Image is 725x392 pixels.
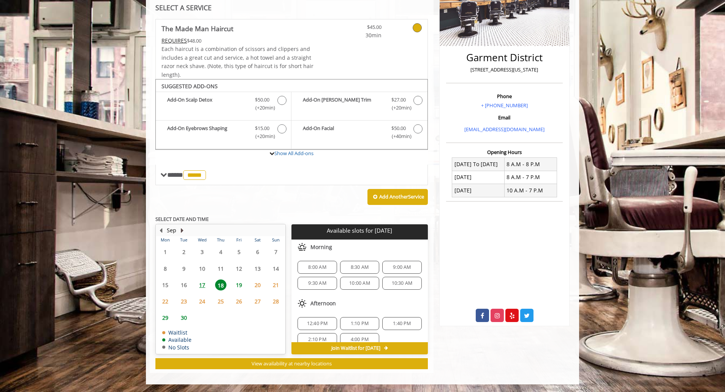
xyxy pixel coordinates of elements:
[167,124,247,140] b: Add-On Eyebrows Shaping
[349,280,370,286] span: 10:00 AM
[252,296,263,307] span: 27
[158,226,164,235] button: Previous Month
[160,296,171,307] span: 22
[251,104,274,112] span: (+20min )
[155,358,428,369] button: View availability at nearby locations
[270,296,282,307] span: 28
[331,345,380,351] span: Join Waitlist for [DATE]
[308,336,326,343] span: 2:10 PM
[211,277,230,293] td: Select day18
[308,280,326,286] span: 9:30 AM
[308,264,326,270] span: 8:00 AM
[267,293,285,309] td: Select day28
[481,102,528,109] a: + [PHONE_NUMBER]
[307,321,328,327] span: 12:40 PM
[382,277,421,290] div: 10:30 AM
[156,309,174,326] td: Select day29
[162,344,192,350] td: No Slots
[267,277,285,293] td: Select day21
[340,317,379,330] div: 1:10 PM
[230,277,248,293] td: Select day19
[452,158,505,171] td: [DATE] To [DATE]
[161,23,233,34] b: The Made Man Haircut
[160,96,287,114] label: Add-On Scalp Detox
[167,226,176,235] button: Sep
[174,236,193,244] th: Tue
[255,124,269,132] span: $15.00
[161,37,314,45] div: $48.00
[464,126,545,133] a: [EMAIL_ADDRESS][DOMAIN_NAME]
[255,96,269,104] span: $50.00
[298,317,337,330] div: 12:40 PM
[387,104,410,112] span: (+20min )
[298,299,307,308] img: afternoon slots
[294,227,424,234] p: Available slots for [DATE]
[382,261,421,274] div: 9:00 AM
[252,360,332,367] span: View availability at nearby locations
[161,83,218,90] b: SUGGESTED ADD-ONS
[156,293,174,309] td: Select day22
[162,337,192,343] td: Available
[215,296,226,307] span: 25
[340,261,379,274] div: 8:30 AM
[504,171,557,184] td: 8 A.M - 7 P.M
[298,277,337,290] div: 9:30 AM
[161,37,187,44] span: This service needs some Advance to be paid before we block your appointment
[160,124,287,142] label: Add-On Eyebrows Shaping
[351,336,369,343] span: 4:00 PM
[298,261,337,274] div: 8:00 AM
[248,277,266,293] td: Select day20
[251,132,274,140] span: (+20min )
[310,300,336,306] span: Afternoon
[248,236,266,244] th: Sat
[393,264,411,270] span: 9:00 AM
[298,243,307,252] img: morning slots
[160,312,171,323] span: 29
[233,296,245,307] span: 26
[382,317,421,330] div: 1:40 PM
[504,158,557,171] td: 8 A.M - 8 P.M
[196,279,208,290] span: 17
[162,330,192,335] td: Waitlist
[367,189,428,205] button: Add AnotherService
[448,66,561,74] p: [STREET_ADDRESS][US_STATE]
[295,96,423,114] label: Add-On Beard Trim
[379,193,424,200] b: Add Another Service
[179,226,185,235] button: Next Month
[174,293,193,309] td: Select day23
[193,293,211,309] td: Select day24
[167,96,247,112] b: Add-On Scalp Detox
[156,236,174,244] th: Mon
[340,333,379,346] div: 4:00 PM
[351,264,369,270] span: 8:30 AM
[337,31,381,40] span: 30min
[230,236,248,244] th: Fri
[174,309,193,326] td: Select day30
[155,79,428,150] div: The Made Man Haircut Add-onS
[391,124,406,132] span: $50.00
[337,19,381,40] a: $45.00
[340,277,379,290] div: 10:00 AM
[452,184,505,197] td: [DATE]
[504,184,557,197] td: 10 A.M - 7 P.M
[298,333,337,346] div: 2:10 PM
[248,293,266,309] td: Select day27
[446,149,563,155] h3: Opening Hours
[295,124,423,142] label: Add-On Facial
[448,115,561,120] h3: Email
[448,94,561,99] h3: Phone
[215,279,226,290] span: 18
[155,216,209,222] b: SELECT DATE AND TIME
[448,52,561,63] h2: Garment District
[196,296,208,307] span: 24
[155,4,428,11] div: SELECT A SERVICE
[178,296,190,307] span: 23
[274,150,313,157] a: Show All Add-ons
[393,321,411,327] span: 1:40 PM
[193,236,211,244] th: Wed
[161,45,313,78] span: Each haircut is a combination of scissors and clippers and includes a great cut and service, a ho...
[211,293,230,309] td: Select day25
[392,280,413,286] span: 10:30 AM
[193,277,211,293] td: Select day17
